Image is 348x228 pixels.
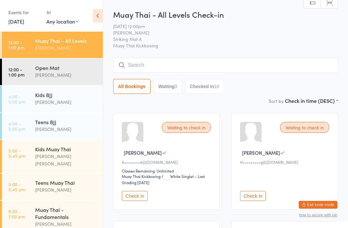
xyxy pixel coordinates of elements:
[8,209,25,219] time: 6:00 - 7:00 pm
[35,44,97,52] div: [PERSON_NAME]
[299,201,337,209] button: Exit kiosk mode
[35,145,97,153] div: Kids Muay Thai
[113,58,338,73] input: Search
[113,79,150,94] button: All Bookings
[35,186,97,193] div: [PERSON_NAME]
[269,98,284,104] label: Sort by
[46,18,78,25] div: Any location
[113,9,338,20] h2: Muay Thai - All Levels Check-in
[122,173,160,179] div: Muay Thai Kickboxing
[185,79,224,94] button: Checked in10
[2,173,103,200] a: 5:00 -5:45 pmTeens Muay Thai[PERSON_NAME]
[175,84,177,89] div: 3
[35,206,97,220] div: Muay Thai - Fundamentals
[8,40,24,50] time: 12:00 - 1:00 pm
[35,71,97,79] div: [PERSON_NAME]
[35,153,97,167] div: [PERSON_NAME] [PERSON_NAME]
[214,84,219,89] div: 10
[46,7,78,18] div: At
[240,191,266,201] button: Check in
[35,118,97,125] div: Teens BJJ
[35,64,97,71] div: Open Mat
[242,149,280,156] span: [PERSON_NAME]
[113,23,328,29] span: [DATE] 12:00pm
[8,7,40,18] div: Events for
[299,213,337,217] button: how to secure with pin
[113,29,328,36] span: [PERSON_NAME]
[122,159,213,165] div: A••••••••4@[DOMAIN_NAME]
[113,42,338,49] span: Muay Thai Kickboxing
[280,122,329,133] div: Waiting to check in
[240,159,331,165] div: H•••••••••g@[DOMAIN_NAME]
[8,182,25,192] time: 5:00 - 5:45 pm
[285,97,338,104] div: Check in time (DESC)
[8,148,25,158] time: 5:00 - 5:45 pm
[35,125,97,133] div: [PERSON_NAME]
[2,59,103,85] a: 12:00 -1:00 pmOpen Mat[PERSON_NAME]
[8,67,24,77] time: 12:00 - 1:00 pm
[35,179,97,186] div: Teens Muay Thai
[2,32,103,58] a: 12:00 -1:00 pmMuay Thai - All Levels[PERSON_NAME]
[8,121,25,131] time: 4:00 - 5:00 pm
[113,36,328,42] span: Striking Mat A
[35,91,97,98] div: Kids BJJ
[35,98,97,106] div: [PERSON_NAME]
[2,113,103,139] a: 4:00 -5:00 pmTeens BJJ[PERSON_NAME]
[8,94,25,104] time: 4:00 - 5:00 pm
[122,191,148,201] button: Check in
[122,168,213,173] div: Classes Remaining: Unlimited
[162,122,211,133] div: Waiting to check in
[2,140,103,173] a: 5:00 -5:45 pmKids Muay Thai[PERSON_NAME] [PERSON_NAME]
[35,37,97,44] div: Muay Thai - All Levels
[35,220,97,228] div: [PERSON_NAME]
[154,79,182,94] button: Waiting3
[124,149,162,156] span: [PERSON_NAME]
[2,86,103,112] a: 4:00 -5:00 pmKids BJJ[PERSON_NAME]
[8,18,24,25] a: [DATE]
